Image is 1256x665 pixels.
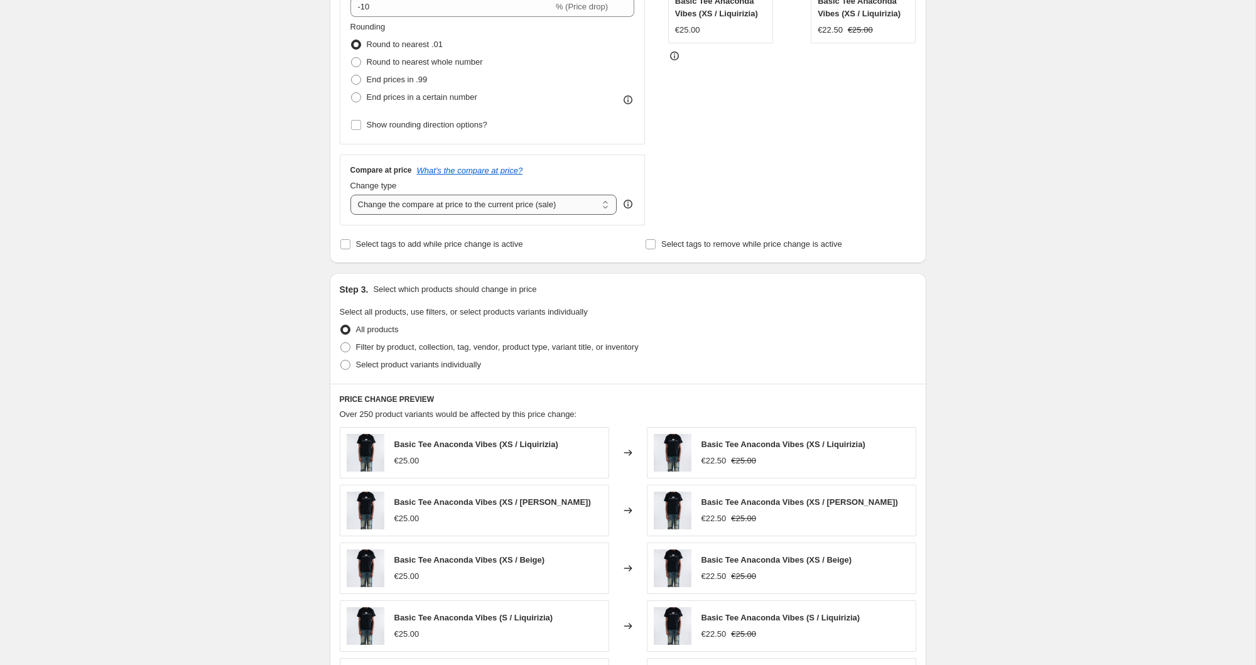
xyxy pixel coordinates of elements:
[731,512,756,525] strike: €25.00
[731,570,756,583] strike: €25.00
[367,57,483,67] span: Round to nearest whole number
[350,22,386,31] span: Rounding
[731,628,756,641] strike: €25.00
[340,394,916,404] h6: PRICE CHANGE PREVIEW
[347,549,384,587] img: DSC00407_80x.jpg
[622,198,634,210] div: help
[654,607,691,645] img: DSC00407_80x.jpg
[394,555,545,565] span: Basic Tee Anaconda Vibes (XS / Beige)
[367,75,428,84] span: End prices in .99
[356,342,639,352] span: Filter by product, collection, tag, vendor, product type, variant title, or inventory
[367,92,477,102] span: End prices in a certain number
[701,555,852,565] span: Basic Tee Anaconda Vibes (XS / Beige)
[340,307,588,316] span: Select all products, use filters, or select products variants individually
[356,239,523,249] span: Select tags to add while price change is active
[417,166,523,175] button: What's the compare at price?
[356,360,481,369] span: Select product variants individually
[340,283,369,296] h2: Step 3.
[394,512,420,525] div: €25.00
[654,492,691,529] img: DSC00407_80x.jpg
[350,181,397,190] span: Change type
[556,2,608,11] span: % (Price drop)
[701,628,727,641] div: €22.50
[818,24,843,36] div: €22.50
[701,570,727,583] div: €22.50
[347,434,384,472] img: DSC00407_80x.jpg
[701,440,865,449] span: Basic Tee Anaconda Vibes (XS / Liquirizia)
[367,120,487,129] span: Show rounding direction options?
[654,549,691,587] img: DSC00407_80x.jpg
[367,40,443,49] span: Round to nearest .01
[701,497,898,507] span: Basic Tee Anaconda Vibes (XS / [PERSON_NAME])
[701,613,860,622] span: Basic Tee Anaconda Vibes (S / Liquirizia)
[347,607,384,645] img: DSC00407_80x.jpg
[675,24,700,36] div: €25.00
[394,497,591,507] span: Basic Tee Anaconda Vibes (XS / [PERSON_NAME])
[373,283,536,296] p: Select which products should change in price
[340,409,577,419] span: Over 250 product variants would be affected by this price change:
[731,455,756,467] strike: €25.00
[661,239,842,249] span: Select tags to remove while price change is active
[356,325,399,334] span: All products
[654,434,691,472] img: DSC00407_80x.jpg
[350,165,412,175] h3: Compare at price
[347,492,384,529] img: DSC00407_80x.jpg
[394,628,420,641] div: €25.00
[394,455,420,467] div: €25.00
[848,24,873,36] strike: €25.00
[394,440,558,449] span: Basic Tee Anaconda Vibes (XS / Liquirizia)
[394,570,420,583] div: €25.00
[394,613,553,622] span: Basic Tee Anaconda Vibes (S / Liquirizia)
[701,455,727,467] div: €22.50
[701,512,727,525] div: €22.50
